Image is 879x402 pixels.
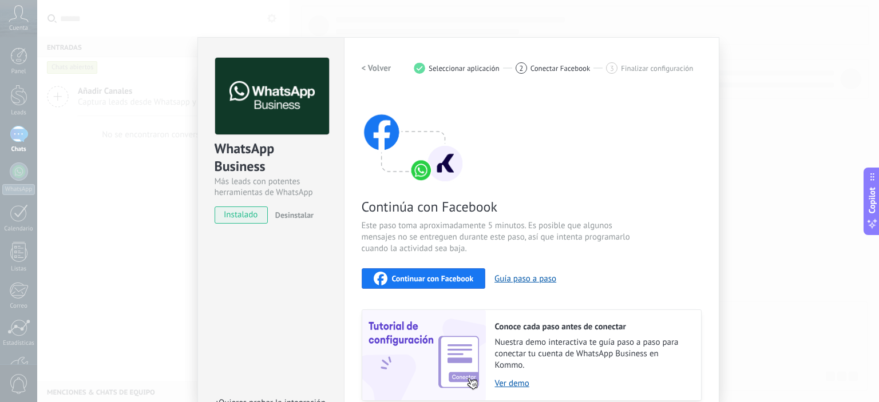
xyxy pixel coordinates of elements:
[610,63,614,73] span: 3
[495,337,690,371] span: Nuestra demo interactiva te guía paso a paso para conectar tu cuenta de WhatsApp Business en Kommo.
[362,268,486,289] button: Continuar con Facebook
[621,64,693,73] span: Finalizar configuración
[519,63,523,73] span: 2
[215,176,327,198] div: Más leads con potentes herramientas de WhatsApp
[530,64,591,73] span: Conectar Facebook
[215,140,327,176] div: WhatsApp Business
[495,378,690,389] a: Ver demo
[362,63,391,74] h2: < Volver
[215,58,329,135] img: logo_main.png
[275,210,314,220] span: Desinstalar
[495,321,690,332] h2: Conoce cada paso antes de conectar
[392,274,474,282] span: Continuar con Facebook
[362,198,634,216] span: Continúa con Facebook
[271,206,314,224] button: Desinstalar
[362,92,465,184] img: connect with facebook
[494,273,556,284] button: Guía paso a paso
[429,64,500,73] span: Seleccionar aplicación
[215,206,267,224] span: instalado
[362,58,391,78] button: < Volver
[362,220,634,254] span: Este paso toma aproximadamente 5 minutos. Es posible que algunos mensajes no se entreguen durante...
[866,187,878,213] span: Copilot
